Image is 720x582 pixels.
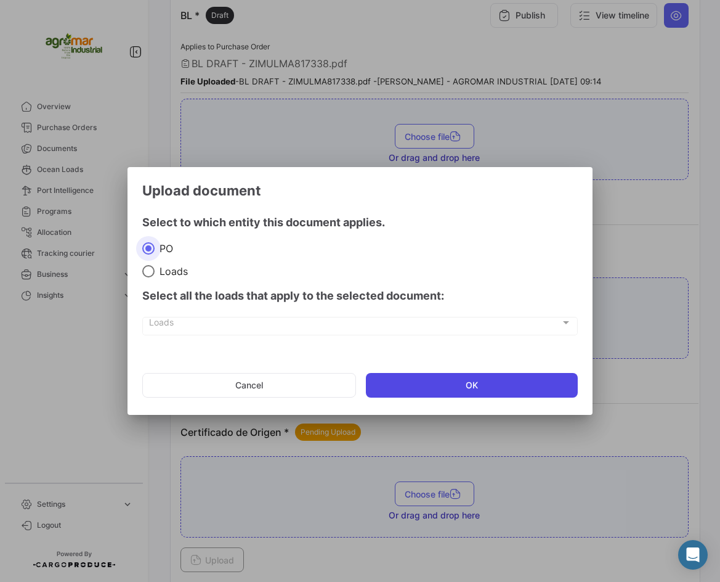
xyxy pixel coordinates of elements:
[155,265,188,277] span: Loads
[142,182,578,199] h3: Upload document
[142,214,385,231] h4: Select to which entity this document applies.
[155,242,173,255] span: PO
[142,287,578,305] h4: Select all the loads that apply to the selected document:
[149,320,560,330] span: Loads
[142,373,356,398] button: Cancel
[678,540,708,570] div: Abrir Intercom Messenger
[366,373,578,398] button: OK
